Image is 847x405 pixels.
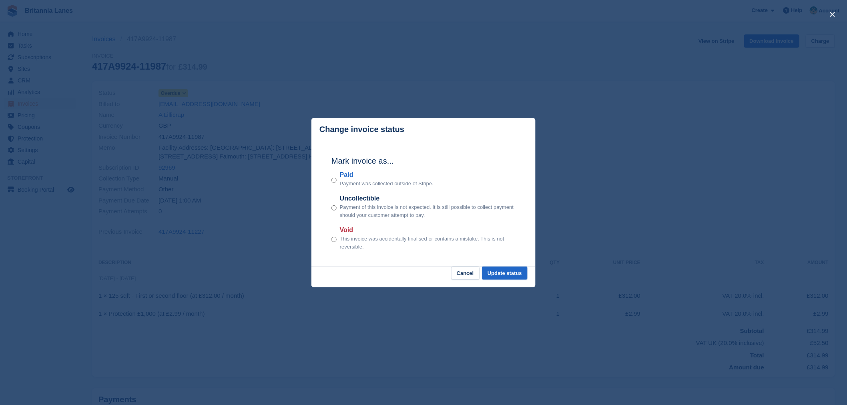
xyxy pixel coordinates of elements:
[331,155,516,167] h2: Mark invoice as...
[319,125,404,134] p: Change invoice status
[340,203,516,219] p: Payment of this invoice is not expected. It is still possible to collect payment should your cust...
[340,225,516,235] label: Void
[826,8,839,21] button: close
[340,170,434,180] label: Paid
[340,180,434,188] p: Payment was collected outside of Stripe.
[340,194,516,203] label: Uncollectible
[451,267,480,280] button: Cancel
[340,235,516,251] p: This invoice was accidentally finalised or contains a mistake. This is not reversible.
[482,267,528,280] button: Update status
